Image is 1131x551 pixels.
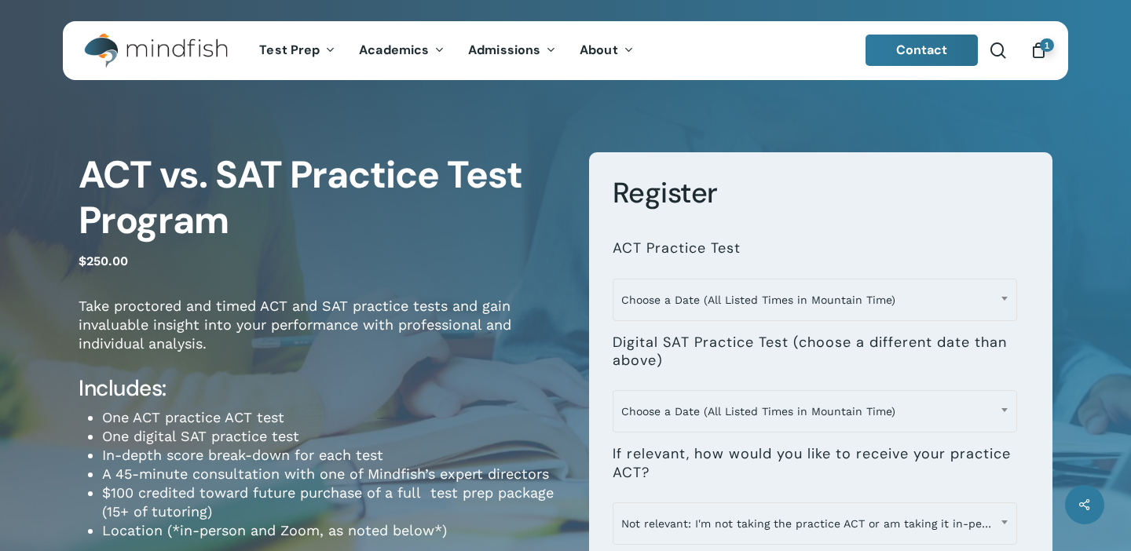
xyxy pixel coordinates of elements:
p: Take proctored and timed ACT and SAT practice tests and gain invaluable insight into your perform... [79,297,565,374]
a: Academics [347,44,456,57]
h1: ACT vs. SAT Practice Test Program [79,152,565,243]
span: Not relevant: I'm not taking the practice ACT or am taking it in-person [613,502,1017,545]
label: ACT Practice Test [613,239,741,257]
span: Admissions [468,42,540,58]
li: One ACT practice ACT test [102,408,565,427]
nav: Main Menu [247,21,645,80]
span: Choose a Date (All Listed Times in Mountain Time) [613,279,1017,321]
label: Digital SAT Practice Test (choose a different date than above) [613,334,1017,370]
span: $ [79,254,86,268]
span: Choose a Date (All Listed Times in Mountain Time) [613,395,1016,428]
h4: Includes: [79,374,565,403]
a: Contact [866,35,979,66]
span: Test Prep [259,42,320,58]
a: Test Prep [247,44,347,57]
li: One digital SAT practice test [102,427,565,446]
a: About [568,44,646,57]
span: Not relevant: I'm not taking the practice ACT or am taking it in-person [613,507,1016,540]
header: Main Menu [63,21,1068,80]
label: If relevant, how would you like to receive your practice ACT? [613,445,1017,482]
iframe: Chatbot [1027,447,1109,529]
span: About [580,42,618,58]
h3: Register [613,175,1030,211]
li: $100 credited toward future purchase of a full test prep package (15+ of tutoring) [102,483,565,521]
span: Academics [359,42,429,58]
span: 1 [1040,38,1054,52]
span: Choose a Date (All Listed Times in Mountain Time) [613,390,1017,432]
span: Choose a Date (All Listed Times in Mountain Time) [613,283,1016,316]
li: Location (*in-person and Zoom, as noted below*) [102,521,565,540]
li: In-depth score break-down for each test [102,446,565,465]
a: Admissions [456,44,568,57]
span: Contact [896,42,948,58]
a: Cart [1030,42,1047,59]
bdi: 250.00 [79,254,128,268]
li: A 45-minute consultation with one of Mindfish’s expert directors [102,465,565,483]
